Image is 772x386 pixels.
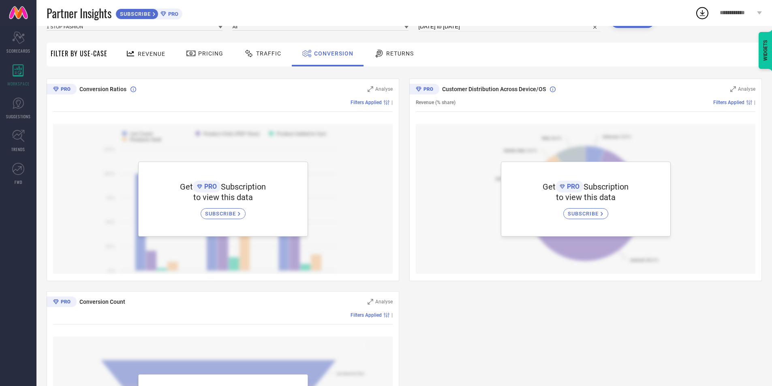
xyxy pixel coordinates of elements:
[314,50,353,57] span: Conversion
[193,192,253,202] span: to view this data
[202,183,217,190] span: PRO
[11,146,25,152] span: TRENDS
[15,179,22,185] span: FWD
[115,6,182,19] a: SUBSCRIBEPRO
[47,84,77,96] div: Premium
[368,299,373,305] svg: Zoom
[584,182,629,192] span: Subscription
[368,86,373,92] svg: Zoom
[391,100,393,105] span: |
[79,299,125,305] span: Conversion Count
[79,86,126,92] span: Conversion Ratios
[419,22,601,32] input: Select time period
[713,100,744,105] span: Filters Applied
[201,202,246,219] a: SUBSCRIBE
[256,50,281,57] span: Traffic
[351,312,382,318] span: Filters Applied
[166,11,178,17] span: PRO
[51,49,107,58] span: Filter By Use-Case
[375,299,393,305] span: Analyse
[409,84,439,96] div: Premium
[6,113,31,119] span: SUGGESTIONS
[47,296,77,309] div: Premium
[116,11,153,17] span: SUBSCRIBE
[556,192,616,202] span: to view this data
[730,86,736,92] svg: Zoom
[695,6,710,20] div: Open download list
[565,183,580,190] span: PRO
[205,211,238,217] span: SUBSCRIBE
[198,50,223,57] span: Pricing
[6,48,30,54] span: SCORECARDS
[442,86,546,92] span: Customer Distribution Across Device/OS
[375,86,393,92] span: Analyse
[7,81,30,87] span: WORKSPACE
[386,50,414,57] span: Returns
[738,86,755,92] span: Analyse
[416,100,456,105] span: Revenue (% share)
[47,5,111,21] span: Partner Insights
[180,182,193,192] span: Get
[351,100,382,105] span: Filters Applied
[543,182,556,192] span: Get
[563,202,608,219] a: SUBSCRIBE
[391,312,393,318] span: |
[138,51,165,57] span: Revenue
[568,211,601,217] span: SUBSCRIBE
[754,100,755,105] span: |
[221,182,266,192] span: Subscription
